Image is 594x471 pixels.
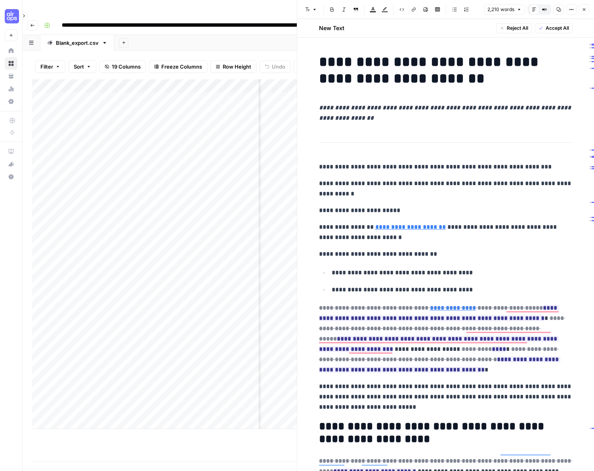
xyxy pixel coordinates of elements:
[69,60,96,73] button: Sort
[223,63,251,71] span: Row Height
[5,57,17,70] a: Browse
[56,39,99,47] div: Blank_export.csv
[149,60,207,73] button: Freeze Columns
[99,60,146,73] button: 19 Columns
[496,23,532,33] button: Reject All
[5,158,17,170] button: What's new?
[35,60,65,73] button: Filter
[40,63,53,71] span: Filter
[5,170,17,183] button: Help + Support
[5,145,17,158] a: AirOps Academy
[272,63,285,71] span: Undo
[487,6,514,13] span: 2,210 words
[5,70,17,82] a: Your Data
[74,63,84,71] span: Sort
[507,25,528,32] span: Reject All
[5,9,19,23] img: Cohort 4 Logo
[260,60,290,73] button: Undo
[5,82,17,95] a: Usage
[546,25,569,32] span: Accept All
[210,60,256,73] button: Row Height
[484,4,525,15] button: 2,210 words
[112,63,141,71] span: 19 Columns
[5,95,17,108] a: Settings
[5,44,17,57] a: Home
[40,35,114,51] a: Blank_export.csv
[161,63,202,71] span: Freeze Columns
[319,24,344,32] h2: New Text
[535,23,573,33] button: Accept All
[5,6,17,26] button: Workspace: Cohort 4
